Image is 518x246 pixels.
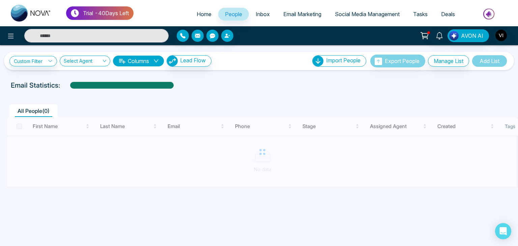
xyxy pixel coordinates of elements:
[190,8,218,21] a: Home
[11,80,60,90] p: Email Statistics:
[83,9,129,17] p: Trial - 40 Days Left
[249,8,277,21] a: Inbox
[449,31,459,40] img: Lead Flow
[180,57,206,64] span: Lead Flow
[277,8,328,21] a: Email Marketing
[283,11,321,18] span: Email Marketing
[448,29,489,42] button: AVON AI
[328,8,406,21] a: Social Media Management
[11,5,51,22] img: Nova CRM Logo
[197,11,211,18] span: Home
[225,11,242,18] span: People
[406,8,434,21] a: Tasks
[256,11,270,18] span: Inbox
[465,6,514,22] img: Market-place.gif
[495,30,507,41] img: User Avatar
[441,11,455,18] span: Deals
[167,55,211,67] button: Lead Flow
[167,56,178,66] img: Lead Flow
[164,55,211,67] a: Lead FlowLead Flow
[434,8,462,21] a: Deals
[335,11,400,18] span: Social Media Management
[15,107,52,114] span: All People ( 0 )
[428,55,469,67] button: Manage List
[113,56,164,66] button: Columnsdown
[9,56,57,66] a: Custom Filter
[153,58,159,64] span: down
[495,223,511,239] div: Open Intercom Messenger
[385,58,420,64] span: Export People
[326,57,361,64] span: Import People
[413,11,428,18] span: Tasks
[218,8,249,21] a: People
[370,55,425,67] button: Export People
[461,32,483,40] span: AVON AI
